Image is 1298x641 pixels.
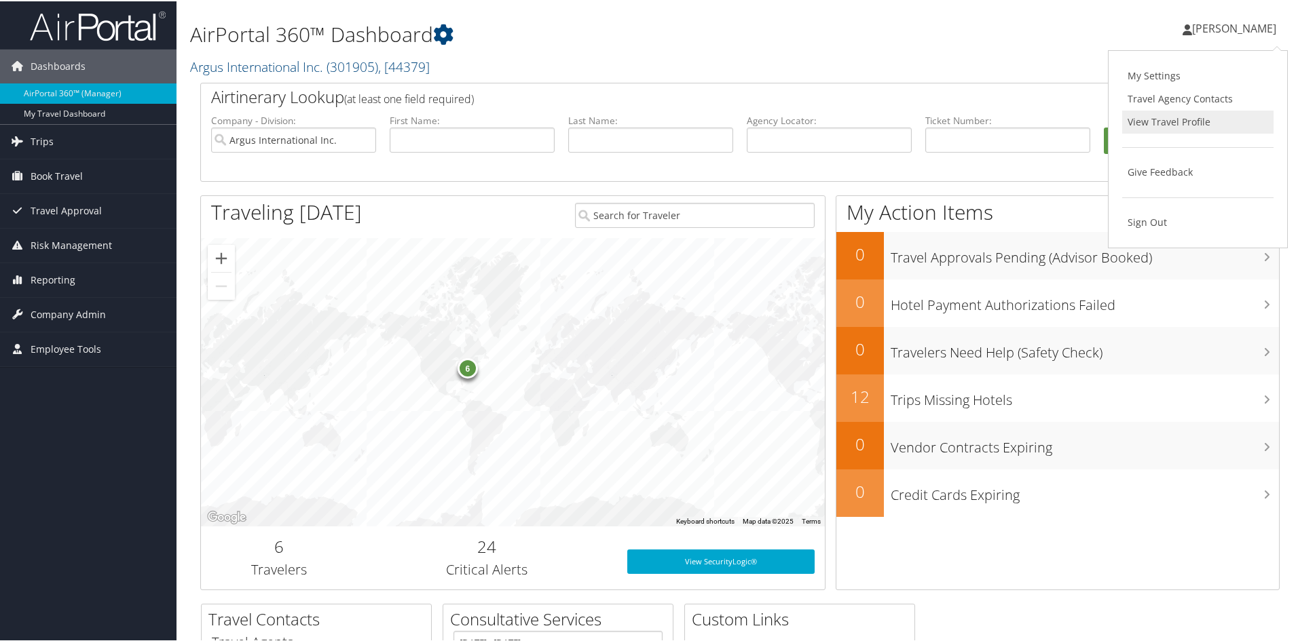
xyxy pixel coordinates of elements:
span: [PERSON_NAME] [1192,20,1276,35]
h2: Custom Links [692,606,914,629]
span: Travel Approval [31,193,102,227]
h2: Consultative Services [450,606,673,629]
a: 0Credit Cards Expiring [836,468,1279,516]
h3: Travelers [211,559,347,578]
button: Search [1104,126,1269,153]
span: (at least one field required) [344,90,474,105]
a: 0Travel Approvals Pending (Advisor Booked) [836,231,1279,278]
a: My Settings [1122,63,1274,86]
h1: Traveling [DATE] [211,197,362,225]
a: [PERSON_NAME] [1183,7,1290,47]
h3: Vendor Contracts Expiring [891,430,1279,456]
a: Travel Agency Contacts [1122,86,1274,109]
button: Keyboard shortcuts [676,516,735,525]
label: Last Name: [568,113,733,126]
img: Google [204,507,249,525]
h2: 6 [211,534,347,557]
a: View SecurityLogic® [627,548,815,572]
h2: 0 [836,479,884,502]
a: 0Hotel Payment Authorizations Failed [836,278,1279,326]
span: Map data ©2025 [743,516,794,524]
span: Company Admin [31,296,106,330]
span: Reporting [31,262,75,296]
a: Sign Out [1122,210,1274,233]
label: Company - Division: [211,113,376,126]
a: Give Feedback [1122,159,1274,182]
h2: Airtinerary Lookup [211,84,1179,107]
button: Zoom in [208,244,235,271]
h1: My Action Items [836,197,1279,225]
span: ( 301905 ) [327,56,378,75]
a: View Travel Profile [1122,109,1274,132]
span: Employee Tools [31,331,101,365]
a: 0Vendor Contracts Expiring [836,421,1279,468]
span: Book Travel [31,158,83,192]
span: Trips [31,123,54,157]
a: Argus International Inc. [190,56,430,75]
input: Search for Traveler [575,201,815,227]
a: 0Travelers Need Help (Safety Check) [836,326,1279,373]
label: Ticket Number: [925,113,1090,126]
h2: 24 [367,534,607,557]
span: Risk Management [31,227,112,261]
h2: 0 [836,431,884,454]
h3: Hotel Payment Authorizations Failed [891,288,1279,313]
h2: Travel Contacts [208,606,431,629]
h3: Travel Approvals Pending (Advisor Booked) [891,240,1279,266]
span: , [ 44379 ] [378,56,430,75]
h1: AirPortal 360™ Dashboard [190,19,923,47]
h3: Credit Cards Expiring [891,478,1279,503]
a: Terms (opens in new tab) [802,516,821,524]
h2: 0 [836,336,884,360]
h3: Trips Missing Hotels [891,383,1279,408]
h3: Travelers Need Help (Safety Check) [891,335,1279,361]
h2: 0 [836,289,884,312]
label: Agency Locator: [747,113,912,126]
label: First Name: [390,113,555,126]
h3: Critical Alerts [367,559,607,578]
img: airportal-logo.png [30,9,166,41]
button: Zoom out [208,271,235,298]
span: Dashboards [31,48,86,82]
a: Open this area in Google Maps (opens a new window) [204,507,249,525]
a: 12Trips Missing Hotels [836,373,1279,421]
h2: 0 [836,241,884,265]
div: 6 [457,356,477,376]
h2: 12 [836,384,884,407]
